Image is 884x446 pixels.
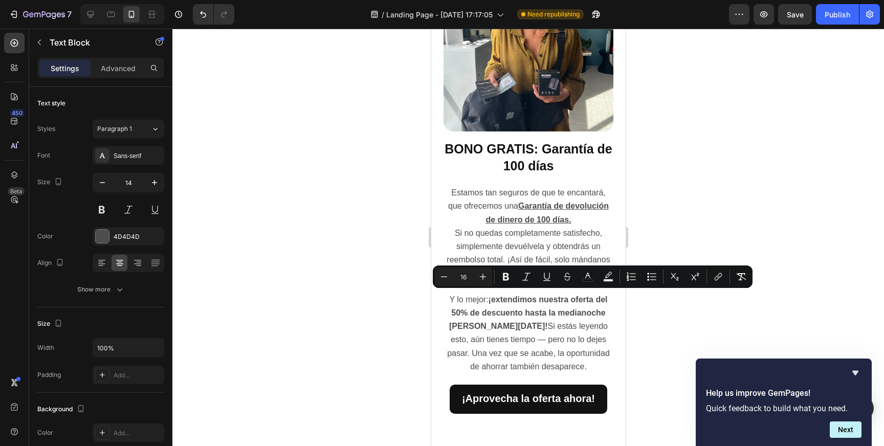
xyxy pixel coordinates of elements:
[50,36,137,49] p: Text Block
[382,9,384,20] span: /
[51,63,79,74] p: Settings
[706,404,861,413] p: Quick feedback to build what you need.
[4,4,76,25] button: 7
[37,370,61,380] div: Padding
[13,113,181,144] strong: BONO GRATIS: Garantía de 100 días
[37,256,66,270] div: Align
[37,151,50,160] div: Font
[16,266,179,342] span: Y lo mejor: Si estás leyendo esto, aún tienes tiempo — pero no lo dejes pasar. Una vez que se aca...
[18,356,176,385] button: <p><span style="font-size:20px;"><strong>¡Aprovecha la oferta ahora!</strong></span></p>
[114,429,162,438] div: Add...
[77,284,125,295] div: Show more
[816,4,859,25] button: Publish
[93,339,164,357] input: Auto
[193,4,234,25] div: Undo/Redo
[114,151,162,161] div: Sans-serif
[431,29,626,446] iframe: Design area
[778,4,812,25] button: Save
[830,421,861,438] button: Next question
[433,265,753,288] div: Editor contextual toolbar
[67,8,72,20] p: 7
[37,403,87,416] div: Background
[386,9,493,20] span: Landing Page - [DATE] 17:17:05
[8,187,25,195] div: Beta
[114,232,162,241] div: 4D4D4D
[37,428,53,437] div: Color
[37,343,54,352] div: Width
[97,124,132,133] span: Paragraph 1
[17,160,178,195] span: Estamos tan seguros de que te encantará, que ofrecemos una
[706,367,861,438] div: Help us improve GemPages!
[37,232,53,241] div: Color
[37,317,64,331] div: Size
[849,367,861,379] button: Hide survey
[37,124,55,133] div: Styles
[18,266,176,302] strong: ¡extendimos nuestra oferta del 50% de descuento hasta la medianoche [PERSON_NAME][DATE]!
[15,200,179,249] span: Si no quedas completamente satisfecho, simplemente devuélvela y obtendrás un reembolso total. ¡As...
[825,9,850,20] div: Publish
[37,175,64,189] div: Size
[527,10,580,19] span: Need republishing
[10,109,25,117] div: 450
[37,280,164,299] button: Show more
[101,63,136,74] p: Advanced
[706,387,861,399] h2: Help us improve GemPages!
[31,364,164,375] strong: ¡Aprovecha la oferta ahora!
[114,371,162,380] div: Add...
[37,99,65,108] div: Text style
[93,120,164,138] button: Paragraph 1
[787,10,804,19] span: Save
[54,173,178,195] u: Garantía de devolución de dinero de 100 días.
